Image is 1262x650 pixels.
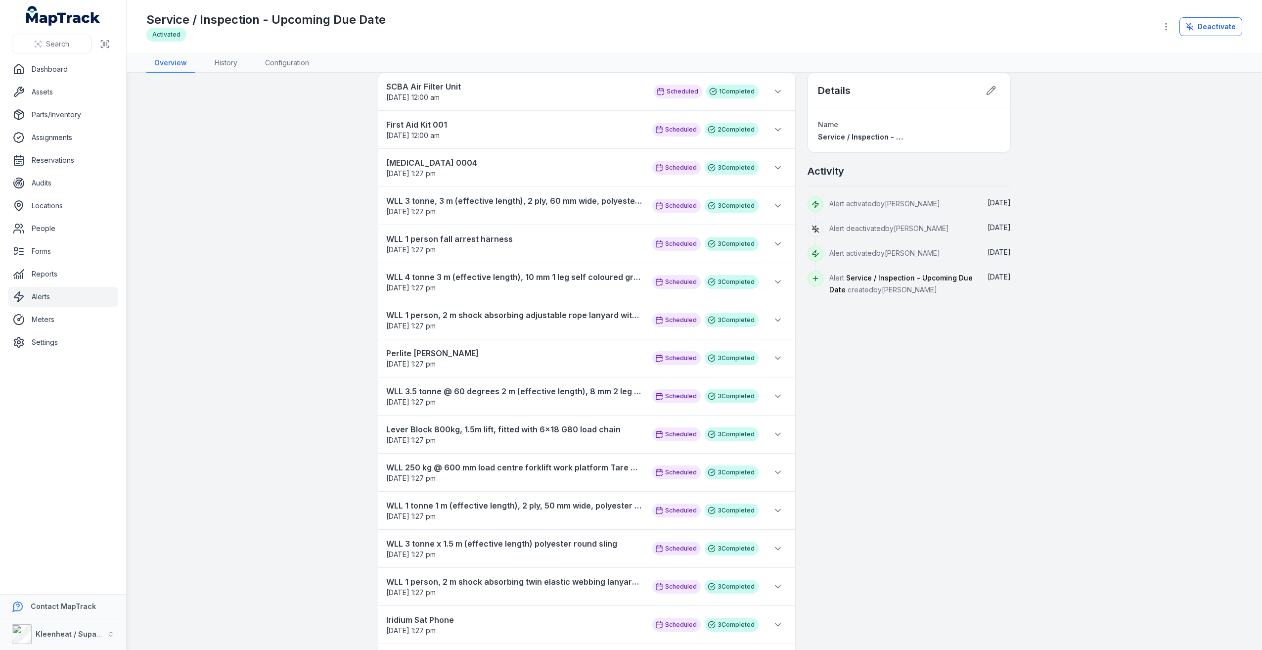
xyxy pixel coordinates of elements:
time: 14/10/2025, 12:00:00 am [386,93,440,101]
span: [DATE] 12:00 am [386,93,440,101]
a: Overview [146,54,195,73]
a: Assignments [8,128,118,147]
div: Scheduled [652,313,701,327]
a: WLL 250 kg @ 600 mm load centre forklift work platform Tare weight: 110 kg[DATE] 1:27 pm [386,462,642,483]
div: Scheduled [654,85,702,98]
a: WLL 3.5 tonne @ 60 degrees 2 m (effective length), 8 mm 2 leg self coloured grade 80 alloy chain ... [386,385,642,407]
span: [DATE] 1:27 pm [386,322,436,330]
div: Scheduled [652,542,701,556]
time: 08/10/2025, 1:27:00 pm [386,474,436,482]
strong: WLL 1 person, 2 m shock absorbing twin elastic webbing lanyard with triple action karabiner on to... [386,576,642,588]
time: 08/10/2025, 1:27:00 pm [386,169,436,178]
a: Reservations [8,150,118,170]
strong: WLL 1 person, 2 m shock absorbing adjustable rope lanyard with triple action karabiner each end [386,309,642,321]
strong: Lever Block 800kg, 1.5m lift, fitted with 6x18 G80 load chain [386,423,642,435]
time: 08/10/2025, 1:27:00 pm [386,322,436,330]
span: [DATE] 1:27 pm [386,626,436,635]
time: 08/10/2025, 1:27:00 pm [386,588,436,597]
strong: Kleenheat / Supagas [36,630,109,638]
span: [DATE] [988,248,1011,256]
a: WLL 1 person, 2 m shock absorbing adjustable rope lanyard with triple action karabiner each end[D... [386,309,642,331]
a: WLL 1 person fall arrest harness[DATE] 1:27 pm [386,233,642,255]
a: Iridium Sat Phone[DATE] 1:27 pm [386,614,642,636]
strong: WLL 1 person fall arrest harness [386,233,642,245]
time: 08/10/2025, 1:27:00 pm [386,245,436,254]
div: 3 Completed [705,427,759,441]
time: 08/10/2025, 11:18:11 am [988,198,1011,207]
button: Search [12,35,91,53]
time: 17/09/2025, 1:23:16 pm [988,273,1011,281]
div: 3 Completed [705,618,759,632]
time: 08/10/2025, 1:27:00 pm [386,512,436,520]
time: 08/10/2025, 11:17:42 am [988,223,1011,232]
a: WLL 3 tonne, 3 m (effective length), 2 ply, 60 mm wide, polyester web sling complete with 300 mm ... [386,195,642,217]
span: [DATE] [988,198,1011,207]
a: First Aid Kit 001[DATE] 12:00 am [386,119,642,140]
div: Scheduled [652,161,701,175]
div: 3 Completed [705,580,759,594]
a: [MEDICAL_DATA] 0004[DATE] 1:27 pm [386,157,642,179]
time: 08/10/2025, 1:27:00 pm [386,550,436,558]
a: Lever Block 800kg, 1.5m lift, fitted with 6x18 G80 load chain[DATE] 1:27 pm [386,423,642,445]
a: Audits [8,173,118,193]
span: [DATE] 1:27 pm [386,245,436,254]
strong: Iridium Sat Phone [386,614,642,626]
div: Scheduled [652,199,701,213]
a: Meters [8,310,118,329]
div: 3 Completed [705,275,759,289]
span: [DATE] 1:27 pm [386,512,436,520]
h2: Details [818,84,851,97]
strong: WLL 1 tonne 1 m (effective length), 2 ply, 50 mm wide, polyester web sling complete with 250 mm f... [386,500,642,511]
div: 3 Completed [705,542,759,556]
span: [DATE] 1:27 pm [386,474,436,482]
div: 1 Completed [706,85,759,98]
a: Dashboard [8,59,118,79]
div: 3 Completed [705,465,759,479]
span: Alert created by [PERSON_NAME] [829,274,973,294]
div: 3 Completed [705,351,759,365]
strong: SCBA Air Filter Unit [386,81,644,93]
h1: Service / Inspection - Upcoming Due Date [146,12,386,28]
time: 13/10/2025, 12:00:00 am [386,131,440,139]
div: 3 Completed [705,389,759,403]
a: WLL 4 tonne 3 m (effective length), 10 mm 1 leg self coloured grade 100 alloy chain sling with ma... [386,271,642,293]
span: [DATE] 1:27 pm [386,588,436,597]
div: Scheduled [652,123,701,137]
div: Scheduled [652,237,701,251]
time: 08/10/2025, 1:27:00 pm [386,626,436,635]
span: Search [46,39,69,49]
span: [DATE] 1:27 pm [386,169,436,178]
a: WLL 3 tonne x 1.5 m (effective length) polyester round sling[DATE] 1:27 pm [386,538,642,559]
span: [DATE] 1:27 pm [386,436,436,444]
a: Reports [8,264,118,284]
div: 3 Completed [705,237,759,251]
h2: Activity [808,164,844,178]
div: Scheduled [652,580,701,594]
strong: WLL 250 kg @ 600 mm load centre forklift work platform Tare weight: 110 kg [386,462,642,473]
strong: WLL 3 tonne, 3 m (effective length), 2 ply, 60 mm wide, polyester web sling complete with 300 mm ... [386,195,642,207]
span: [DATE] 1:27 pm [386,283,436,292]
span: [DATE] 12:00 am [386,131,440,139]
button: Deactivate [1179,17,1242,36]
a: Configuration [257,54,317,73]
div: 2 Completed [705,123,759,137]
span: [DATE] 1:27 pm [386,398,436,406]
strong: First Aid Kit 001 [386,119,642,131]
time: 08/10/2025, 1:27:00 pm [386,436,436,444]
div: Scheduled [652,504,701,517]
a: WLL 1 tonne 1 m (effective length), 2 ply, 50 mm wide, polyester web sling complete with 250 mm f... [386,500,642,521]
div: Scheduled [652,389,701,403]
a: SCBA Air Filter Unit[DATE] 12:00 am [386,81,644,102]
span: Alert activated by [PERSON_NAME] [829,249,940,257]
div: Scheduled [652,351,701,365]
span: [DATE] [988,223,1011,232]
strong: Perlite [PERSON_NAME] [386,347,642,359]
span: Name [818,120,838,129]
a: WLL 1 person, 2 m shock absorbing twin elastic webbing lanyard with triple action karabiner on to... [386,576,642,598]
strong: WLL 4 tonne 3 m (effective length), 10 mm 1 leg self coloured grade 100 alloy chain sling with ma... [386,271,642,283]
time: 08/10/2025, 1:27:00 pm [386,207,436,216]
strong: WLL 3.5 tonne @ 60 degrees 2 m (effective length), 8 mm 2 leg self coloured grade 80 alloy chain ... [386,385,642,397]
span: Service / Inspection - Upcoming Due Date [829,274,973,294]
a: Parts/Inventory [8,105,118,125]
div: Scheduled [652,427,701,441]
